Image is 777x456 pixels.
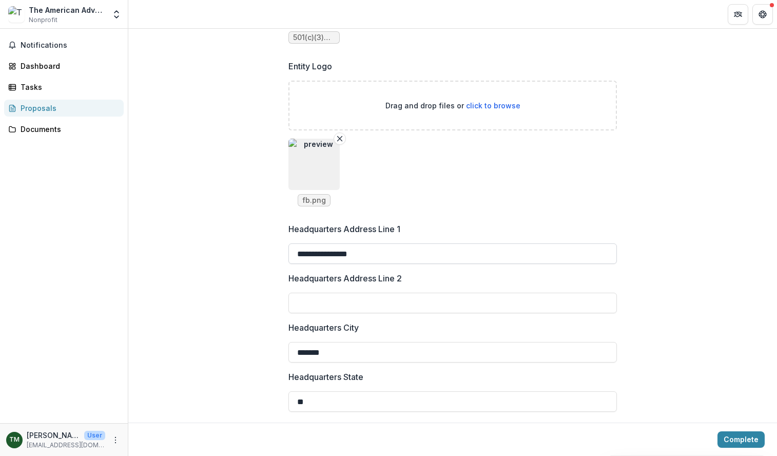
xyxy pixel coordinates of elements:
[288,420,379,432] p: Headquarters Zip Code
[728,4,748,25] button: Partners
[288,371,363,383] p: Headquarters State
[4,79,124,96] a: Tasks
[288,272,402,284] p: Headquarters Address Line 2
[29,5,105,15] div: The American Advocacy Initiative, Inc.
[27,430,80,441] p: [PERSON_NAME]
[4,100,124,117] a: Proposals
[4,37,124,53] button: Notifications
[109,434,122,446] button: More
[21,124,115,135] div: Documents
[293,33,335,42] span: 501(c)(3) Determination.pdf
[27,441,105,450] p: [EMAIL_ADDRESS][DOMAIN_NAME]
[334,132,346,145] button: Remove File
[302,196,326,205] span: fb.png
[8,6,25,23] img: The American Advocacy Initiative, Inc.
[84,431,105,440] p: User
[21,103,115,113] div: Proposals
[29,15,57,25] span: Nonprofit
[288,321,359,334] p: Headquarters City
[385,100,520,111] p: Drag and drop files or
[4,58,124,74] a: Dashboard
[288,60,332,72] p: Entity Logo
[288,139,340,206] div: Remove Filepreviewfb.png
[466,101,520,110] span: click to browse
[21,61,115,71] div: Dashboard
[717,431,765,448] button: Complete
[109,4,124,25] button: Open entity switcher
[9,436,20,443] div: Taylor Moreland
[752,4,773,25] button: Get Help
[4,121,124,138] a: Documents
[21,41,120,50] span: Notifications
[288,223,400,235] p: Headquarters Address Line 1
[288,139,340,190] img: preview
[21,82,115,92] div: Tasks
